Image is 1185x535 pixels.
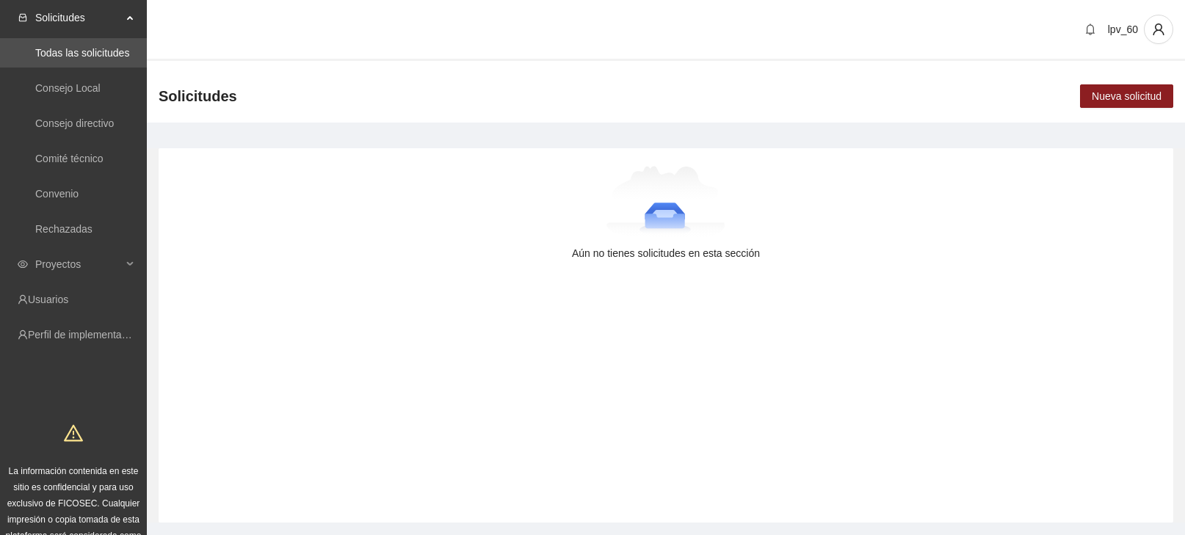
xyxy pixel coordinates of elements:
span: eye [18,259,28,269]
span: Solicitudes [159,84,237,108]
span: Nueva solicitud [1092,88,1162,104]
span: Proyectos [35,250,122,279]
button: user [1144,15,1173,44]
span: warning [64,423,83,443]
img: Aún no tienes solicitudes en esta sección [606,166,726,239]
span: user [1145,23,1173,36]
span: Solicitudes [35,3,122,32]
a: Perfil de implementadora [28,329,142,341]
div: Aún no tienes solicitudes en esta sección [182,245,1150,261]
span: bell [1079,23,1101,35]
a: Consejo directivo [35,117,114,129]
button: Nueva solicitud [1080,84,1173,108]
a: Rechazadas [35,223,93,235]
span: lpv_60 [1108,23,1138,35]
a: Consejo Local [35,82,101,94]
a: Comité técnico [35,153,104,164]
span: inbox [18,12,28,23]
button: bell [1079,18,1102,41]
a: Todas las solicitudes [35,47,129,59]
a: Convenio [35,188,79,200]
a: Usuarios [28,294,68,305]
